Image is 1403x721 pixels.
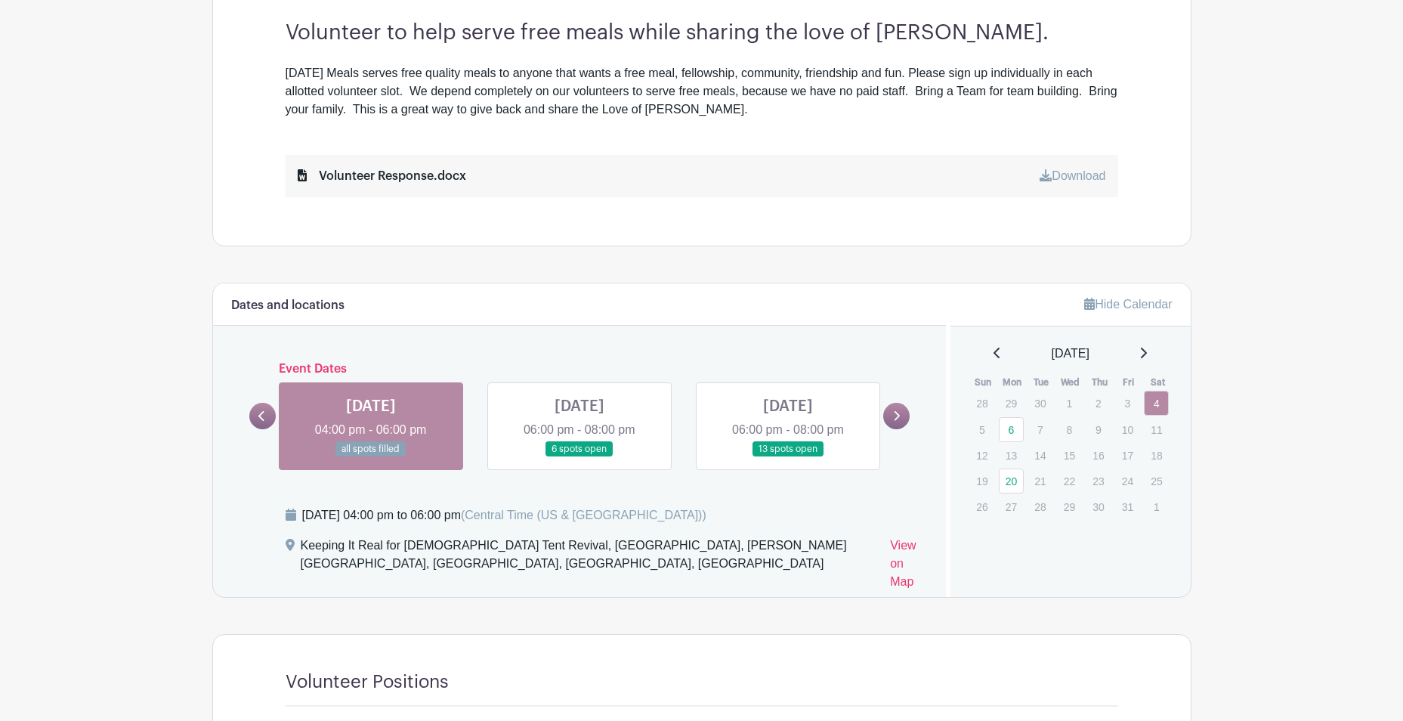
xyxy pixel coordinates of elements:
p: 31 [1115,495,1140,518]
p: 7 [1028,418,1052,441]
p: 13 [999,444,1024,467]
p: 28 [969,391,994,415]
th: Fri [1114,375,1144,390]
p: 21 [1028,469,1052,493]
div: [DATE] Meals serves free quality meals to anyone that wants a free meal, fellowship, community, f... [286,64,1118,119]
p: 30 [1086,495,1111,518]
span: (Central Time (US & [GEOGRAPHIC_DATA])) [461,509,706,521]
a: Hide Calendar [1084,298,1172,311]
p: 29 [999,391,1024,415]
p: 2 [1086,391,1111,415]
p: 10 [1115,418,1140,441]
th: Wed [1056,375,1086,390]
p: 19 [969,469,994,493]
p: 1 [1144,495,1169,518]
p: 8 [1057,418,1082,441]
p: 9 [1086,418,1111,441]
a: 20 [999,469,1024,494]
p: 14 [1028,444,1052,467]
h6: Event Dates [276,362,884,376]
h3: Volunteer to help serve free meals while sharing the love of [PERSON_NAME]. [286,20,1118,46]
p: 15 [1057,444,1082,467]
h4: Volunteer Positions [286,671,449,693]
p: 28 [1028,495,1052,518]
p: 25 [1144,469,1169,493]
th: Sun [969,375,998,390]
h6: Dates and locations [231,299,345,313]
p: 26 [969,495,994,518]
th: Tue [1027,375,1056,390]
p: 16 [1086,444,1111,467]
p: 30 [1028,391,1052,415]
p: 22 [1057,469,1082,493]
p: 17 [1115,444,1140,467]
p: 1 [1057,391,1082,415]
div: Volunteer Response.docx [298,167,466,185]
a: View on Map [890,537,928,597]
p: 24 [1115,469,1140,493]
p: 11 [1144,418,1169,441]
p: 3 [1115,391,1140,415]
a: 6 [999,417,1024,442]
th: Mon [998,375,1028,390]
th: Sat [1143,375,1173,390]
a: 4 [1144,391,1169,416]
p: 12 [969,444,994,467]
span: [DATE] [1052,345,1089,363]
a: Download [1040,169,1105,182]
p: 27 [999,495,1024,518]
p: 18 [1144,444,1169,467]
div: Keeping It Real for [DEMOGRAPHIC_DATA] Tent Revival, [GEOGRAPHIC_DATA], [PERSON_NAME][GEOGRAPHIC_... [301,537,879,597]
div: [DATE] 04:00 pm to 06:00 pm [302,506,706,525]
th: Thu [1085,375,1114,390]
p: 5 [969,418,994,441]
p: 29 [1057,495,1082,518]
p: 23 [1086,469,1111,493]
